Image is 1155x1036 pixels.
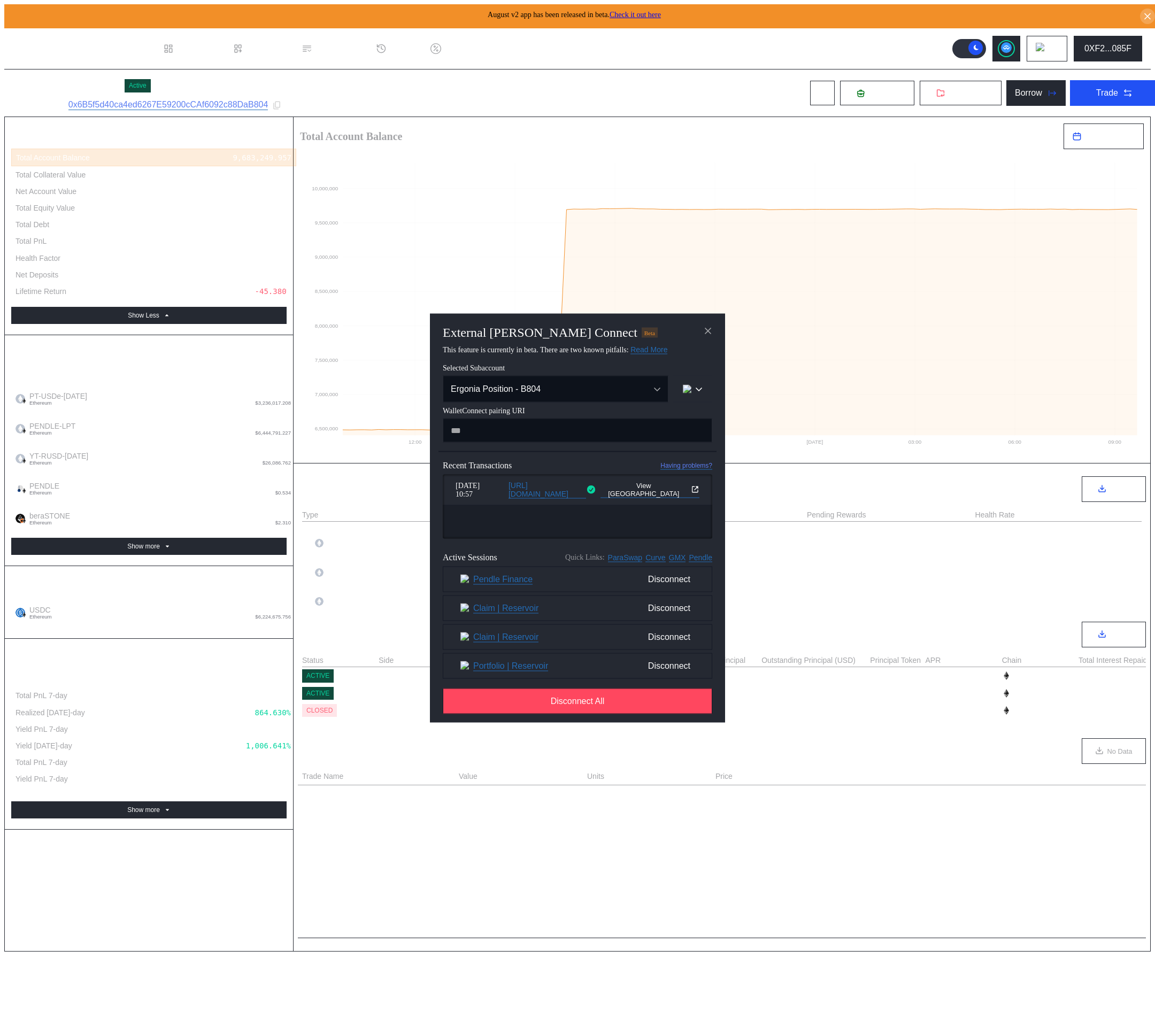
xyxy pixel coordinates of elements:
span: Export [1110,631,1130,639]
text: 06:00 [1008,439,1022,445]
div: 11.000% [926,687,1000,700]
img: Claim | Reservoir [460,632,470,642]
div: Show more [127,806,160,814]
span: Ethereum [29,614,52,620]
text: 10,000,000 [312,185,338,191]
div: Type [302,511,318,519]
img: Pendle_Logo_Normal-03.png [16,484,25,493]
h2: External [PERSON_NAME] Connect [443,326,637,340]
div: Health Factor [16,253,60,263]
div: Principal Token [870,656,923,664]
div: Total Collateral Value [16,170,86,180]
span: Ethereum [29,400,87,406]
img: empty-token.png [315,568,324,577]
span: Selected Subaccount [443,364,712,373]
div: Yield PnL 7-day [16,724,68,734]
div: 2,636,605.793 [232,422,291,431]
span: Disconnect All [551,697,605,706]
div: USDC [870,704,923,717]
div: Chain [1002,656,1077,664]
div: Borrower [379,669,432,682]
img: svg+xml,%3c [1002,706,1011,715]
div: Total Equity Value [16,203,75,213]
div: Ergonia Position - B804 [451,384,637,394]
div: 6,333,522.858 [232,270,291,280]
button: Disconnect All [443,689,712,714]
button: Pendle FinancePendle FinanceDisconnect [443,567,712,592]
div: USDC [870,687,923,700]
div: Yield [DATE]-day [16,741,72,751]
div: Beta [642,328,658,337]
div: Net Account Value [16,187,76,196]
div: Loan Book [248,44,289,53]
div: 972,715.107 [241,691,291,700]
span: beraSTONE [25,512,70,525]
span: Recent Transactions [443,461,512,470]
div: -2,874,124.382 [228,236,291,246]
div: 3,999,364.000 [761,689,820,698]
div: 8.000% [926,669,1000,682]
div: 91,616.439 [1079,689,1123,698]
span: PT-USDe-[DATE] [25,392,87,406]
a: [URL][DOMAIN_NAME] [509,481,586,499]
div: Side [379,656,432,664]
div: Total PnL 7-day [16,691,67,700]
button: Portfolio | ReservoirPortfolio | ReservoirDisconnect [443,653,712,679]
img: empty-token.png [16,424,25,434]
span: PENDLE [25,482,59,496]
span: $6,224,675.756 [255,614,291,620]
div: Dashboard [178,44,220,53]
img: chain logo [1036,43,1048,55]
span: Units [587,771,604,782]
span: Disconnect [644,570,695,589]
div: 1,130,693.766 [232,724,291,734]
img: usdc.png [16,608,25,617]
span: [DATE] - [DATE] [1085,133,1135,141]
button: Claim | ReservoirClaim | ReservoirDisconnect [443,596,712,621]
img: chain logo [683,385,691,393]
span: Disconnect [644,657,695,675]
a: 0x6B5f5d40ca4ed6267E59200cCAf6092c88DaB804 [68,100,268,110]
img: Pendle Finance [460,575,470,584]
div: CLOSED [306,707,333,714]
div: 3,276,092.181 [232,392,291,401]
div: Total PnL 7-day [16,757,67,767]
img: svg+xml,%3c [21,488,27,493]
div: <0.001 [264,512,291,521]
div: 1,695,431.813 [232,452,291,461]
span: Ethereum [29,520,70,525]
text: 12:00 [409,439,422,445]
text: 9,500,000 [315,220,338,226]
div: Ethereum [1002,689,1045,698]
span: Deposit [869,88,898,98]
div: 6,224,675.756 [232,220,291,229]
div: Discount Factors [445,44,510,53]
text: 7,000,000 [315,391,338,397]
div: 864.630% [255,708,291,717]
span: August v2 app has been released in beta. [488,11,661,19]
a: Claim | Reservoir [473,632,538,642]
text: [DATE] [807,439,823,445]
div: 3,458,574.201 [232,187,291,196]
div: Total Account Balance [16,153,90,163]
div: Total Debt [16,220,49,229]
span: Price [715,771,733,782]
img: beraSTONE.png [16,514,25,523]
div: Aggregate Balances [11,367,287,384]
img: empty-token.png [16,454,25,463]
div: Show more [127,543,160,550]
div: 9,683,249.957 [233,153,291,163]
span: $0.534 [275,490,291,496]
div: 10.000% [926,704,1000,717]
a: Check it out here [610,11,661,19]
span: Disconnect [644,599,695,617]
div: Total Account Performance [11,670,287,687]
text: 8,000,000 [315,323,338,329]
div: Realized [DATE]-day [16,708,85,717]
img: svg+xml,%3c [21,458,27,463]
div: Lifetime Return [16,287,66,296]
div: 0.100 [268,482,291,491]
div: 1,596,325.326 [232,203,291,213]
div: Permissions [317,44,363,53]
a: GMX [669,553,686,562]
